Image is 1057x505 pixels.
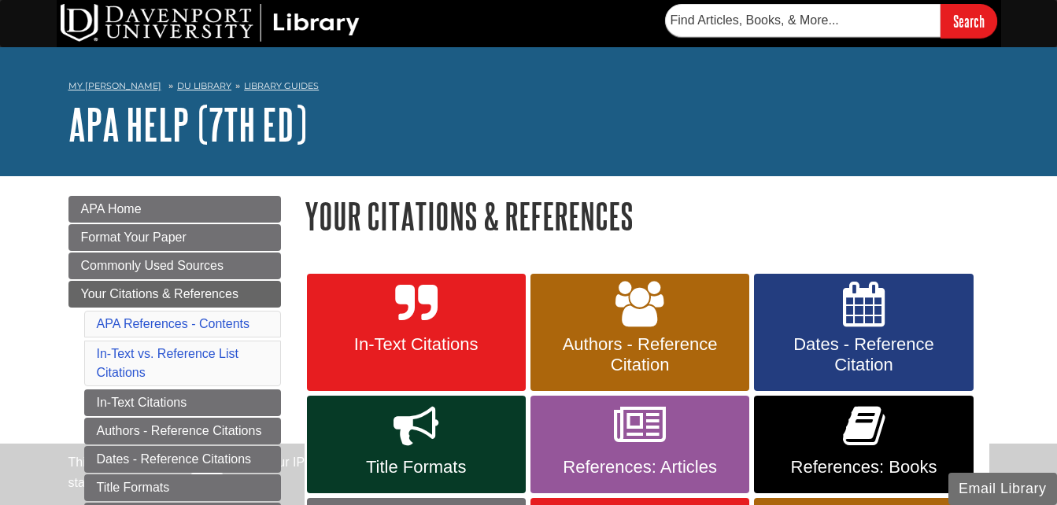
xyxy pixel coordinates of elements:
[665,4,941,37] input: Find Articles, Books, & More...
[530,396,749,493] a: References: Articles
[81,259,224,272] span: Commonly Used Sources
[68,100,307,149] a: APA Help (7th Ed)
[307,396,526,493] a: Title Formats
[319,457,514,477] span: Title Formats
[68,76,989,101] nav: breadcrumb
[754,396,973,493] a: References: Books
[530,274,749,392] a: Authors - Reference Citation
[754,274,973,392] a: Dates - Reference Citation
[97,317,249,330] a: APA References - Contents
[81,202,142,216] span: APA Home
[177,80,231,91] a: DU Library
[68,281,281,308] a: Your Citations & References
[766,334,961,375] span: Dates - Reference Citation
[61,4,360,42] img: DU Library
[305,196,989,236] h1: Your Citations & References
[68,252,281,279] a: Commonly Used Sources
[84,474,281,501] a: Title Formats
[542,334,737,375] span: Authors - Reference Citation
[81,287,238,300] span: Your Citations & References
[665,4,997,38] form: Searches DU Library's articles, books, and more
[542,457,737,477] span: References: Articles
[84,418,281,444] a: Authors - Reference Citations
[307,274,526,392] a: In-Text Citations
[68,224,281,251] a: Format Your Paper
[244,80,319,91] a: Library Guides
[84,389,281,416] a: In-Text Citations
[319,334,514,355] span: In-Text Citations
[81,230,187,244] span: Format Your Paper
[97,347,239,379] a: In-Text vs. Reference List Citations
[766,457,961,477] span: References: Books
[84,446,281,473] a: Dates - Reference Citations
[68,196,281,223] a: APA Home
[948,473,1057,505] button: Email Library
[68,79,161,93] a: My [PERSON_NAME]
[941,4,997,38] input: Search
